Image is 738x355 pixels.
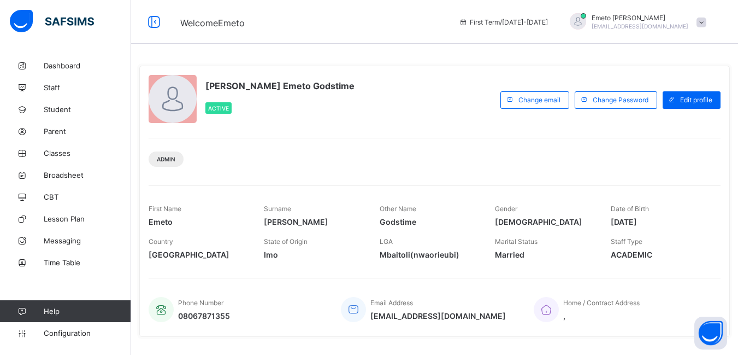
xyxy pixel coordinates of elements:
span: Other Name [380,205,416,213]
span: Mbaitoli(nwaorieubi) [380,250,479,259]
span: LGA [380,237,393,246]
span: Welcome Emeto [180,18,245,28]
span: First Name [149,205,181,213]
span: Broadsheet [44,171,131,179]
span: Marital Status [495,237,538,246]
span: Gender [495,205,517,213]
span: State of Origin [264,237,308,246]
span: CBT [44,193,131,201]
span: Admin [157,156,175,162]
span: Emeto [PERSON_NAME] [592,14,688,22]
span: [PERSON_NAME] [264,217,363,226]
span: Classes [44,149,131,158]
span: session/term information [459,18,548,26]
span: Time Table [44,258,131,267]
span: Phone Number [178,299,223,307]
span: Staff [44,83,131,92]
span: Surname [264,205,291,213]
span: [PERSON_NAME] Emeto Godstime [205,80,355,91]
span: Change email [518,96,560,104]
span: Help [44,307,131,316]
span: Configuration [44,329,131,337]
span: Date of Birth [611,205,649,213]
img: safsims [10,10,94,33]
span: , [563,311,640,321]
span: [EMAIL_ADDRESS][DOMAIN_NAME] [592,23,688,30]
span: Emeto [149,217,247,226]
span: Married [495,250,594,259]
span: 08067871355 [178,311,230,321]
span: Home / Contract Address [563,299,640,307]
span: Staff Type [611,237,642,246]
span: Dashboard [44,61,131,70]
span: Imo [264,250,363,259]
span: Email Address [370,299,413,307]
span: [GEOGRAPHIC_DATA] [149,250,247,259]
span: [DATE] [611,217,710,226]
span: Active [208,105,229,112]
span: Change Password [593,96,648,104]
span: Parent [44,127,131,136]
span: Edit profile [680,96,712,104]
span: Student [44,105,131,114]
span: [DEMOGRAPHIC_DATA] [495,217,594,226]
span: Godstime [380,217,479,226]
div: EmetoAusten [559,13,712,31]
span: Country [149,237,173,246]
span: [EMAIL_ADDRESS][DOMAIN_NAME] [370,311,506,321]
span: ACADEMIC [611,250,710,259]
button: Open asap [694,317,727,350]
span: Messaging [44,236,131,245]
span: Lesson Plan [44,214,131,223]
